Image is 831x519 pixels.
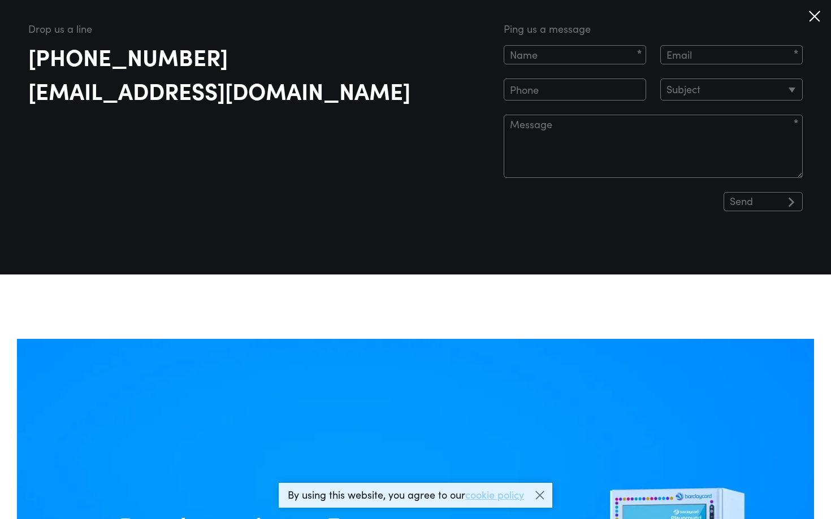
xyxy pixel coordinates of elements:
input: Send [724,192,803,211]
a: [PHONE_NUMBER] [28,45,464,68]
input: Name [504,45,646,64]
h1: Ping us a message [504,24,803,34]
input: Email [660,45,803,64]
input: Phone [504,78,646,101]
a: [EMAIL_ADDRESS][DOMAIN_NAME] [28,79,464,102]
h1: Drop us a line [28,24,464,34]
